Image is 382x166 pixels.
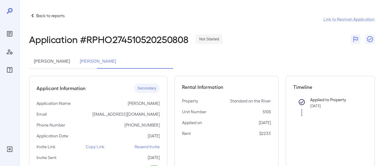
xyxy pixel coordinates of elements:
p: Property [182,98,198,104]
p: Phone Number [37,122,65,128]
p: [PHONE_NUMBER] [124,122,160,128]
p: Invite Link [37,144,56,150]
h5: Applicant Information [37,85,85,92]
button: Flag Report [351,34,360,44]
div: Manage Users [5,47,14,57]
p: Email [37,111,47,117]
p: [DATE] [148,155,160,161]
div: FAQ [5,65,14,75]
p: [DATE] [148,133,160,139]
button: Close Report [365,34,375,44]
p: Application Date [37,133,68,139]
p: Applied on [182,120,202,126]
p: 5105 [263,109,271,115]
h2: Application # RPHO274510520250808 [29,34,188,45]
div: Reports [5,29,14,39]
p: [EMAIL_ADDRESS][DOMAIN_NAME] [92,111,160,117]
p: Applied to Property [310,97,358,103]
p: [PERSON_NAME] [128,100,160,106]
p: $2233 [259,130,271,136]
p: Application Name [37,100,71,106]
p: Resend Invite [135,144,160,150]
div: Log Out [5,144,14,154]
p: Back to reports [36,13,65,19]
p: Unit Number [182,109,207,115]
button: [PERSON_NAME] [29,54,75,69]
span: Secondary [134,86,160,91]
h5: Rental Information [182,83,271,91]
a: Link to Resman Application [323,16,375,22]
button: [PERSON_NAME] [75,54,121,69]
span: [DATE] [310,104,321,108]
p: Copy Link [86,144,104,150]
p: Standard on the River [230,98,271,104]
p: Rent [182,130,191,136]
p: [DATE] [259,120,271,126]
p: Invite Sent [37,155,56,161]
h5: Timeline [293,83,368,91]
span: Not Started [195,36,223,42]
